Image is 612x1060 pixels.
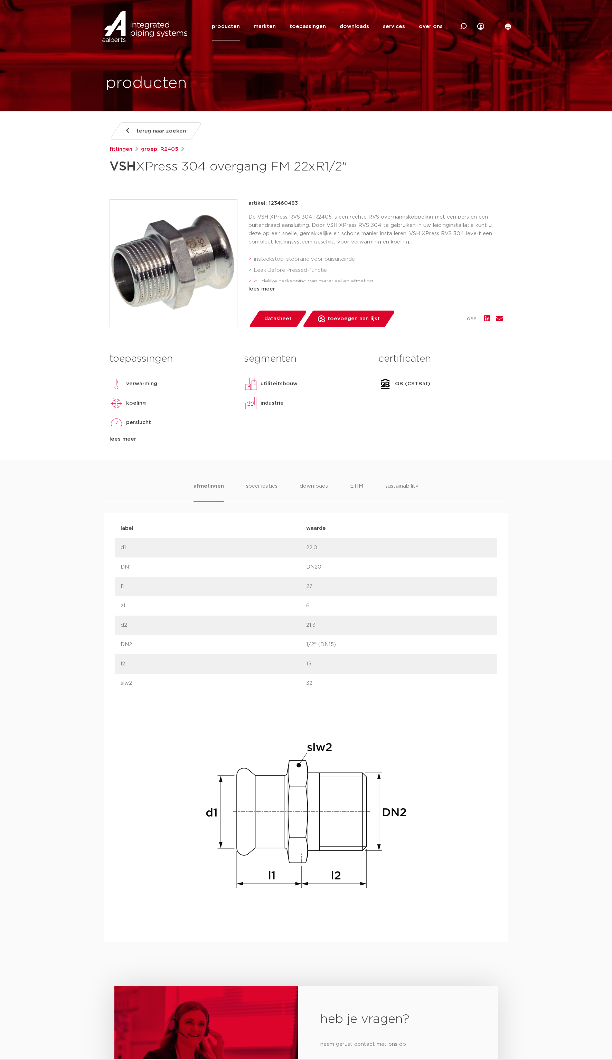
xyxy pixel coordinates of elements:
li: downloads [300,482,328,502]
img: koeling [110,396,123,410]
p: koeling [126,399,146,407]
div: my IPS [477,12,484,40]
li: duidelijke herkenning van materiaal en afmeting [254,276,503,287]
p: artikel: 123460483 [248,199,298,208]
img: Product Image for VSH XPress 304 overgang FM 22xR1/2" [110,200,237,327]
h1: producten [106,72,187,94]
a: over ons [419,12,443,40]
img: verwarming [110,377,123,391]
p: 22,0 [306,544,492,552]
span: terug naar zoeken [136,126,186,137]
h1: XPress 304 overgang FM 22xR1/2" [110,156,369,177]
a: services [383,12,405,40]
h3: segmenten [244,352,368,366]
div: lees meer [248,285,503,293]
li: Leak Before Pressed-functie [254,265,503,276]
a: datasheet [248,311,307,327]
p: 15 [306,660,492,668]
img: QB (CSTBat) [378,377,392,391]
p: 6 [306,602,492,610]
a: markten [254,12,276,40]
a: terug naar zoeken [109,122,202,140]
h3: certificaten [378,352,502,366]
p: neem gerust contact met ons op [320,1039,476,1050]
p: DN20 [306,563,492,571]
p: d2 [121,621,306,629]
p: 27 [306,582,492,591]
span: toevoegen aan lijst [328,313,380,324]
p: l1 [121,582,306,591]
p: label [121,524,306,533]
nav: Menu [212,12,443,40]
span: datasheet [264,313,292,324]
li: insteekstop: stoprand voor buisuiteinde [254,254,503,265]
li: ETIM [350,482,363,502]
h3: toepassingen [110,352,234,366]
p: utiliteitsbouw [261,380,298,388]
p: 21,3 [306,621,492,629]
p: slw2 [121,679,306,688]
strong: VSH [110,160,136,173]
p: d1 [121,544,306,552]
a: groep: R2405 [141,145,178,154]
a: producten [212,12,240,40]
a: toepassingen [290,12,326,40]
li: sustainability [385,482,418,502]
p: perslucht [126,418,151,427]
p: DN1 [121,563,306,571]
p: z1 [121,602,306,610]
p: DN2 [121,640,306,649]
p: industrie [261,399,284,407]
li: afmetingen [194,482,224,502]
span: deel: [467,315,479,323]
p: 32 [306,679,492,688]
p: 1/2" (DN15) [306,640,492,649]
a: downloads [340,12,369,40]
p: verwarming [126,380,157,388]
img: utiliteitsbouw [244,377,258,391]
li: specificaties [246,482,277,502]
p: waarde [306,524,492,533]
img: drawing for product [196,704,417,925]
a: fittingen [110,145,132,154]
h2: heb je vragen? [320,1011,476,1028]
p: l2 [121,660,306,668]
p: QB (CSTBat) [395,380,430,388]
p: De VSH XPress RVS 304 R2405 is een rechte RVS overgangskoppeling met een pers en een buitendraad ... [248,213,503,246]
img: perslucht [110,416,123,430]
img: industrie [244,396,258,410]
div: lees meer [110,435,234,443]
